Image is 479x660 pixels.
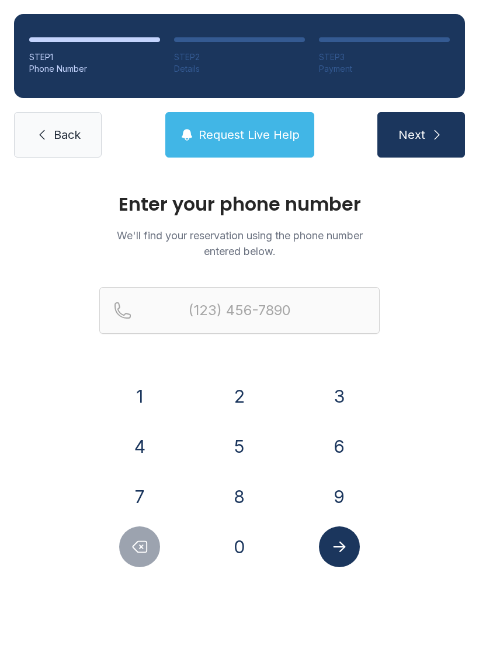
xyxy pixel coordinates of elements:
[398,127,425,143] span: Next
[219,476,260,517] button: 8
[319,426,360,467] button: 6
[219,376,260,417] button: 2
[29,63,160,75] div: Phone Number
[219,426,260,467] button: 5
[199,127,300,143] span: Request Live Help
[119,376,160,417] button: 1
[99,287,380,334] input: Reservation phone number
[119,526,160,567] button: Delete number
[319,476,360,517] button: 9
[174,51,305,63] div: STEP 2
[219,526,260,567] button: 0
[319,63,450,75] div: Payment
[99,228,380,259] p: We'll find your reservation using the phone number entered below.
[319,51,450,63] div: STEP 3
[319,526,360,567] button: Submit lookup form
[174,63,305,75] div: Details
[29,51,160,63] div: STEP 1
[119,426,160,467] button: 4
[54,127,81,143] span: Back
[319,376,360,417] button: 3
[119,476,160,517] button: 7
[99,195,380,214] h1: Enter your phone number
